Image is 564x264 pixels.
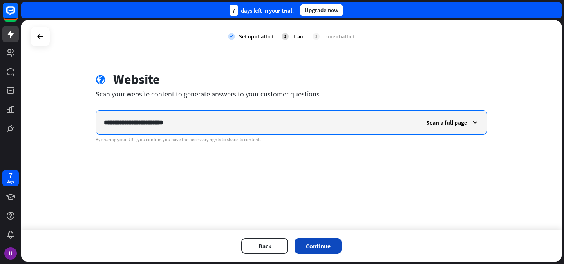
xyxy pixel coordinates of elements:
div: 3 [313,33,320,40]
div: Train [293,33,305,40]
div: Set up chatbot [239,33,274,40]
i: globe [96,75,105,85]
button: Continue [295,238,342,254]
button: Back [241,238,288,254]
a: 7 days [2,170,19,186]
span: Scan a full page [426,118,467,126]
div: Tune chatbot [324,33,355,40]
div: By sharing your URL, you confirm you have the necessary rights to share its content. [96,137,487,143]
div: days [7,179,14,184]
div: Upgrade now [300,4,343,16]
div: Scan your website content to generate answers to your customer questions. [96,89,487,98]
div: days left in your trial. [230,5,294,16]
div: Website [113,71,160,87]
div: 7 [230,5,238,16]
div: 7 [9,172,13,179]
div: 2 [282,33,289,40]
button: Open LiveChat chat widget [6,3,30,27]
i: check [228,33,235,40]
